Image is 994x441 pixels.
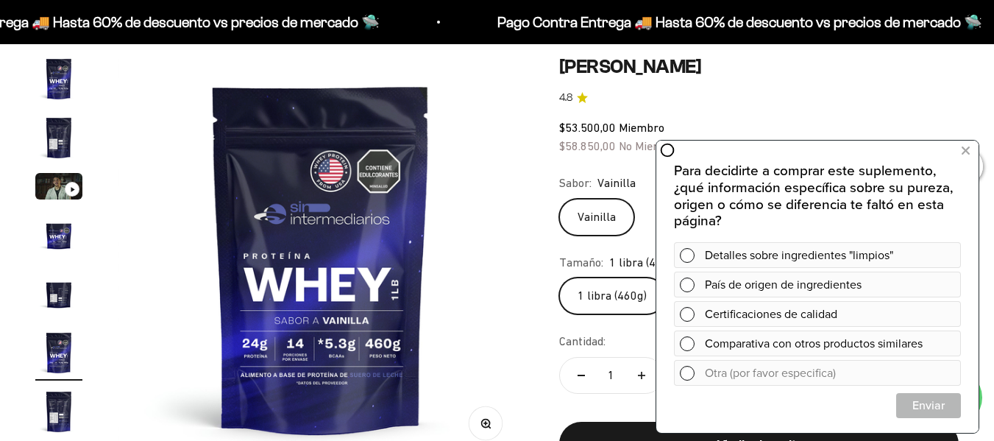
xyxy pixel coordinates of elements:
[560,358,603,393] button: Reducir cantidad
[559,139,616,152] span: $58.850,00
[559,253,603,272] legend: Tamaño:
[35,388,82,435] img: Proteína Whey - Vainilla
[559,90,572,106] span: 4.8
[35,211,82,258] img: Proteína Whey - Vainilla
[35,388,82,440] button: Ir al artículo 7
[619,121,664,134] span: Miembro
[35,55,82,102] img: Proteína Whey - Vainilla
[597,174,636,193] span: Vainilla
[35,173,82,204] button: Ir al artículo 3
[620,358,663,393] button: Aumentar cantidad
[559,55,959,78] h1: [PERSON_NAME]
[35,329,82,376] img: Proteína Whey - Vainilla
[35,329,82,381] button: Ir al artículo 6
[35,114,82,161] img: Proteína Whey - Vainilla
[35,114,82,166] button: Ir al artículo 2
[35,55,82,107] button: Ir al artículo 1
[494,10,979,34] p: Pago Contra Entrega 🚚 Hasta 60% de descuento vs precios de mercado 🛸
[559,90,959,106] a: 4.84.8 de 5.0 estrellas
[35,270,82,317] img: Proteína Whey - Vainilla
[609,253,678,272] span: 1 libra (460g)
[559,332,606,351] label: Cantidad:
[35,270,82,322] button: Ir al artículo 5
[559,174,592,193] legend: Sabor:
[35,211,82,263] button: Ir al artículo 4
[619,139,681,152] span: No Miembro
[559,121,616,134] span: $53.500,00
[656,139,979,433] iframe: zigpoll-iframe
